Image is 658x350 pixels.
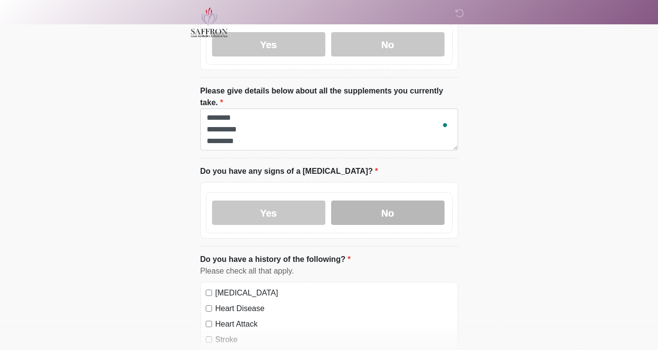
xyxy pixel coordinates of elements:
label: Please give details below about all the supplements you currently take. [200,85,458,109]
label: Stroke [215,334,453,346]
label: No [331,201,445,225]
label: Yes [212,201,325,225]
input: [MEDICAL_DATA] [206,290,212,296]
input: Heart Disease [206,305,212,312]
label: Do you have any signs of a [MEDICAL_DATA]? [200,166,378,177]
label: Heart Attack [215,318,453,330]
div: Please check all that apply. [200,265,458,277]
input: Stroke [206,336,212,343]
label: [MEDICAL_DATA] [215,287,453,299]
textarea: To enrich screen reader interactions, please activate Accessibility in Grammarly extension settings [200,109,458,150]
label: Do you have a history of the following? [200,254,351,265]
input: Heart Attack [206,321,212,327]
img: Saffron Laser Aesthetics and Medical Spa Logo [191,7,229,37]
label: Heart Disease [215,303,453,314]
